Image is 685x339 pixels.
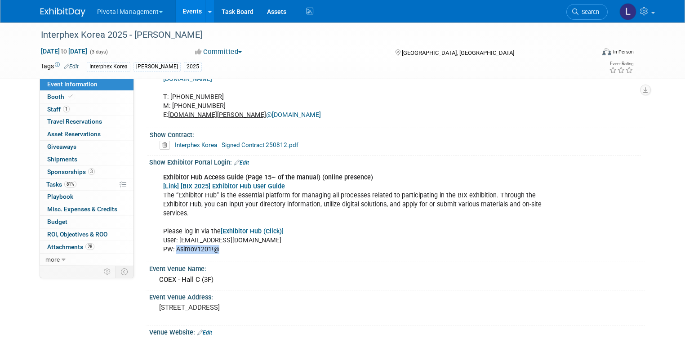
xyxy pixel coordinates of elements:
a: Interphex Korea - Signed Contract 250812.pdf [175,141,298,148]
div: Interphex Korea [87,62,130,71]
span: more [45,256,60,263]
a: Attachments28 [40,241,133,253]
a: Search [566,4,608,20]
div: Venue Website: [149,326,645,337]
img: Leslie Pelton [619,3,636,20]
button: Committed [192,47,245,57]
span: 1 [63,106,70,112]
span: Event Information [47,80,98,88]
u: [DOMAIN_NAME][PERSON_NAME] [168,111,266,119]
div: Event Rating [609,62,633,66]
pre: [STREET_ADDRESS] [159,303,346,312]
span: ROI, Objectives & ROO [47,231,107,238]
a: Asset Reservations [40,128,133,140]
a: Delete attachment? [160,142,173,148]
a: Edit [64,63,79,70]
a: Booth [40,91,133,103]
a: Giveaways [40,141,133,153]
td: Tags [40,62,79,72]
a: ROI, Objectives & ROO [40,228,133,241]
a: Budget [40,216,133,228]
img: Format-Inperson.png [602,48,611,55]
span: 81% [64,181,76,187]
span: (3 days) [89,49,108,55]
a: Shipments [40,153,133,165]
div: Interphex Korea 2025 - [PERSON_NAME] [38,27,583,43]
i: Booth reservation complete [68,94,73,99]
a: Playbook [40,191,133,203]
span: Playbook [47,193,73,200]
div: The “Exhibitor Hub” is the essential platform for managing all processes related to participating... [157,169,549,259]
a: @[DOMAIN_NAME] [266,111,321,119]
a: Edit [197,330,212,336]
td: Toggle Event Tabs [115,266,133,277]
span: 28 [85,243,94,250]
span: Search [578,9,599,15]
span: Asset Reservations [47,130,101,138]
span: Budget [47,218,67,225]
span: Staff [47,106,70,113]
span: Misc. Expenses & Credits [47,205,117,213]
a: Travel Reservations [40,116,133,128]
a: Edit [234,160,249,166]
div: Event Venue Address: [149,290,645,302]
a: Staff1 [40,103,133,116]
a: Misc. Expenses & Credits [40,203,133,215]
div: Event Venue Name: [149,262,645,273]
span: [GEOGRAPHIC_DATA], [GEOGRAPHIC_DATA] [402,49,514,56]
a: more [40,254,133,266]
img: ExhibitDay [40,8,85,17]
span: [DATE] [DATE] [40,47,88,55]
span: Sponsorships [47,168,95,175]
span: Shipments [47,156,77,163]
div: 2025 [184,62,202,71]
span: Attachments [47,243,94,250]
b: Exhibitor Hub Access Guide (Page 15~ of the manual) (online presence) [163,174,373,181]
div: Event Format [546,47,634,60]
a: Event Information [40,78,133,90]
a: [Exhibitor Hub (Click)] [221,227,284,235]
td: Personalize Event Tab Strip [100,266,116,277]
a: Sponsorships3 [40,166,133,178]
span: 3 [88,168,95,175]
div: COEX - Hall C (3F) [156,273,638,287]
span: Booth [47,93,75,100]
div: [PERSON_NAME] [133,62,181,71]
div: Show Exhibitor Portal Login: [149,156,645,167]
span: Tasks [46,181,76,188]
span: to [60,48,68,55]
span: Giveaways [47,143,76,150]
a: Tasks81% [40,178,133,191]
span: Travel Reservations [47,118,102,125]
div: In-Person [613,49,634,55]
a: [Link] [BIX 2025] Exhibitor Hub User Guide [163,183,285,190]
div: Show Contract: [150,128,641,139]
